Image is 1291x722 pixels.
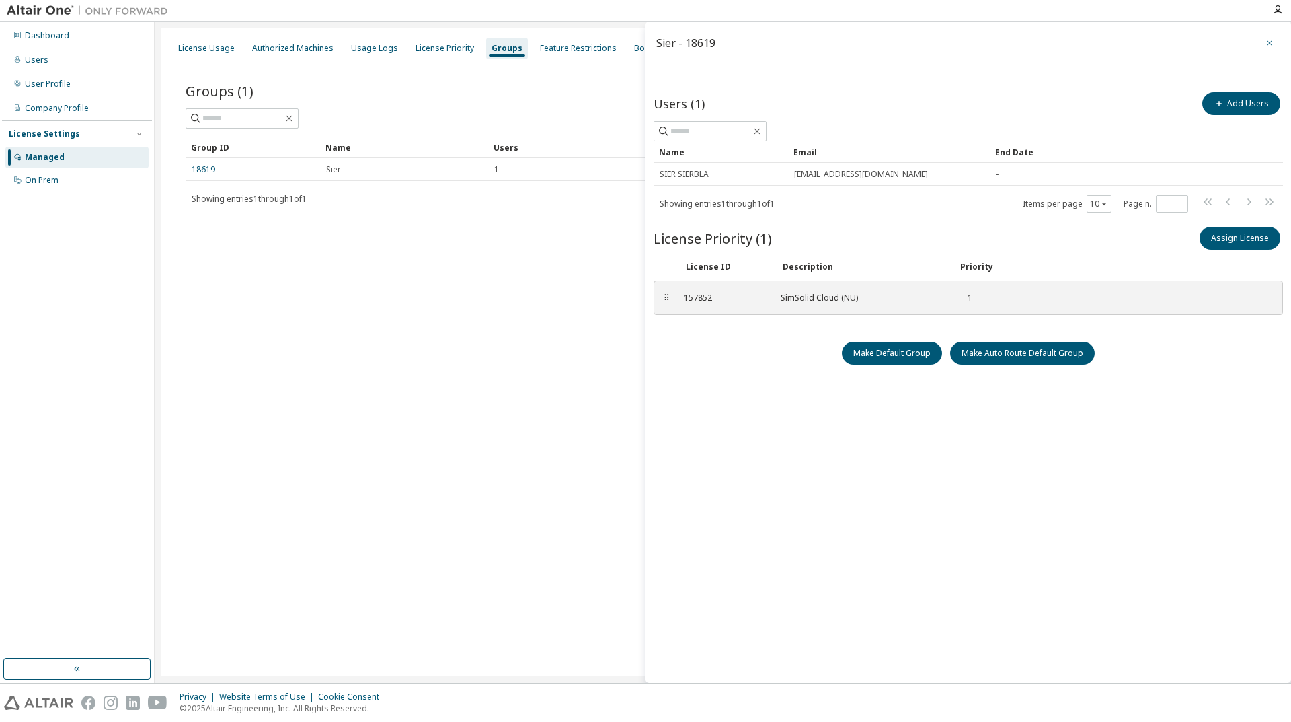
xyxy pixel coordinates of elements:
[148,696,167,710] img: youtube.svg
[950,342,1095,365] button: Make Auto Route Default Group
[660,198,775,209] span: Showing entries 1 through 1 of 1
[494,164,499,175] span: 1
[25,152,65,163] div: Managed
[660,169,709,180] span: SIER SIERBLA
[126,696,140,710] img: linkedin.svg
[686,262,767,273] div: License ID
[842,342,942,365] button: Make Default Group
[25,175,58,186] div: On Prem
[793,141,984,163] div: Email
[326,164,341,175] span: Sier
[180,702,387,714] p: © 2025 Altair Engineering, Inc. All Rights Reserved.
[783,262,944,273] div: Description
[81,696,95,710] img: facebook.svg
[180,692,219,702] div: Privacy
[25,55,48,65] div: Users
[995,141,1245,163] div: End Date
[191,137,315,158] div: Group ID
[351,43,398,54] div: Usage Logs
[960,262,993,273] div: Priority
[684,293,765,303] div: 157852
[492,43,522,54] div: Groups
[178,43,235,54] div: License Usage
[219,692,318,702] div: Website Terms of Use
[25,79,71,89] div: User Profile
[1023,195,1111,213] span: Items per page
[494,137,1222,158] div: Users
[192,193,307,205] span: Showing entries 1 through 1 of 1
[186,81,253,100] span: Groups (1)
[654,96,705,112] span: Users (1)
[1202,92,1280,115] button: Add Users
[781,293,942,303] div: SimSolid Cloud (NU)
[656,38,715,48] div: Sier - 18619
[794,169,928,180] span: [EMAIL_ADDRESS][DOMAIN_NAME]
[104,696,118,710] img: instagram.svg
[634,43,697,54] div: Borrow Settings
[25,103,89,114] div: Company Profile
[325,137,483,158] div: Name
[192,164,215,175] a: 18619
[958,293,972,303] div: 1
[416,43,474,54] div: License Priority
[25,30,69,41] div: Dashboard
[252,43,334,54] div: Authorized Machines
[659,141,783,163] div: Name
[9,129,80,139] div: License Settings
[1124,195,1188,213] span: Page n.
[540,43,617,54] div: Feature Restrictions
[318,692,387,702] div: Cookie Consent
[1090,198,1108,209] button: 10
[996,169,999,180] span: -
[4,696,73,710] img: altair_logo.svg
[662,293,670,303] div: ⠿
[7,4,175,17] img: Altair One
[1200,227,1280,250] button: Assign License
[654,229,772,248] span: License Priority (1)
